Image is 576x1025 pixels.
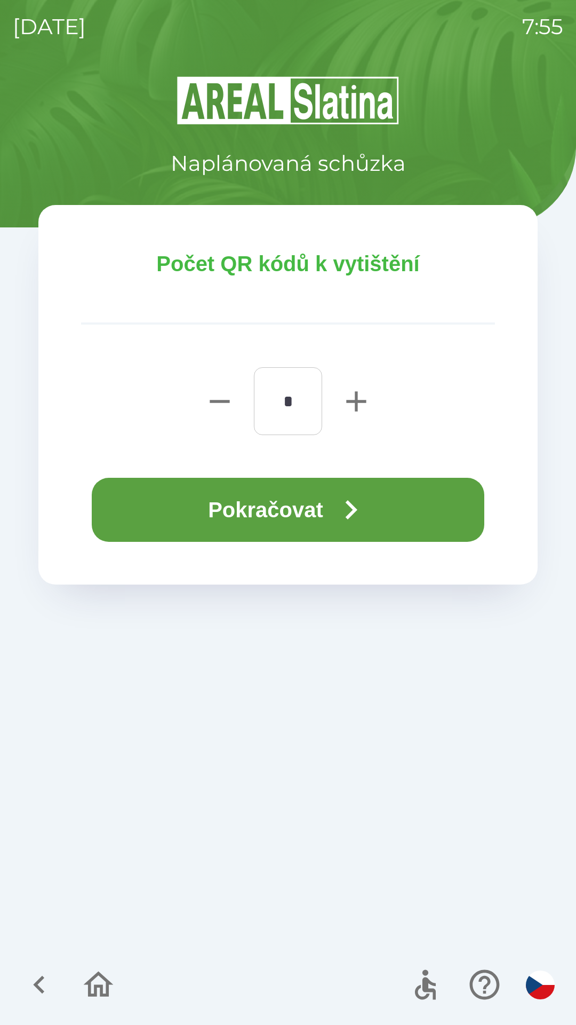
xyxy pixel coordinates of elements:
[13,11,86,43] p: [DATE]
[81,248,495,280] p: Počet QR kódů k vytištění
[38,75,538,126] img: Logo
[171,147,406,179] p: Naplánovaná schůzka
[526,971,555,999] img: cs flag
[522,11,563,43] p: 7:55
[92,478,484,542] button: Pokračovat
